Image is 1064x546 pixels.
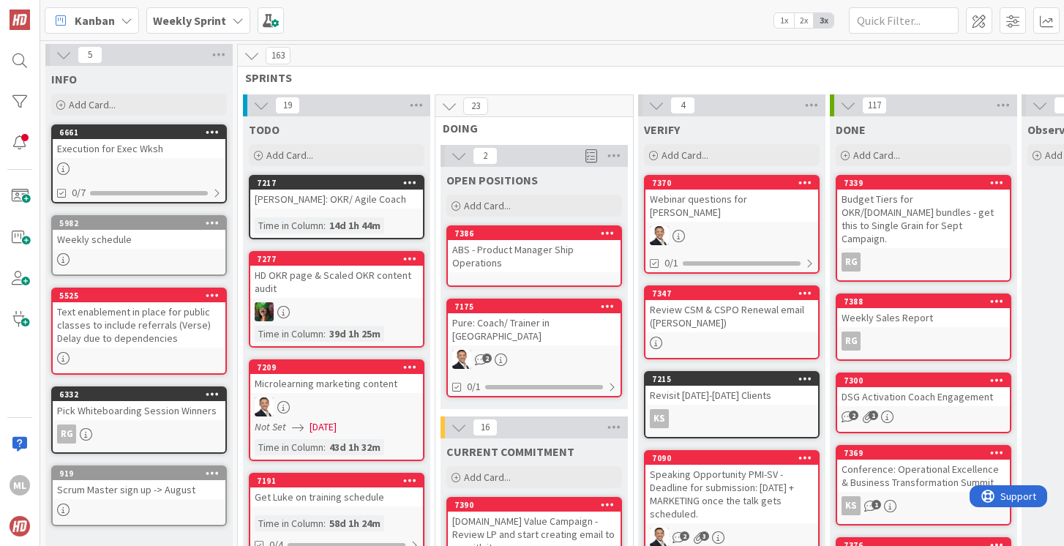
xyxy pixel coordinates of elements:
[448,240,621,272] div: ABS - Product Manager Ship Operations
[837,295,1010,308] div: 7388
[326,439,384,455] div: 43d 1h 32m
[448,300,621,345] div: 7175Pure: Coach/ Trainer in [GEOGRAPHIC_DATA]
[59,218,225,228] div: 5982
[645,190,818,222] div: Webinar questions for [PERSON_NAME]
[75,12,115,29] span: Kanban
[652,288,818,299] div: 7347
[448,227,621,240] div: 7386
[664,255,678,271] span: 0/1
[837,332,1010,351] div: RG
[837,253,1010,272] div: RG
[10,516,30,536] img: avatar
[255,302,274,321] img: SL
[869,411,878,420] span: 1
[53,302,225,348] div: Text enablement in place for public classes to include referrals (Verse) Delay due to dependencies
[250,266,423,298] div: HD OKR page & Scaled OKR content audit
[250,361,423,393] div: 7209Microlearning marketing content
[266,149,313,162] span: Add Card...
[844,296,1010,307] div: 7388
[482,354,492,363] span: 2
[53,480,225,499] div: Scrum Master sign up -> August
[644,371,820,438] a: 7215Revisit [DATE]-[DATE] ClientsKS
[59,291,225,301] div: 5525
[57,425,76,444] div: RG
[652,374,818,384] div: 7215
[51,72,77,86] span: INFO
[249,122,280,137] span: TODO
[872,500,881,509] span: 1
[275,97,300,114] span: 19
[250,302,423,321] div: SL
[250,374,423,393] div: Microlearning marketing content
[844,375,1010,386] div: 7300
[59,468,225,479] div: 919
[837,496,1010,515] div: KS
[836,293,1011,361] a: 7388Weekly Sales ReportRG
[255,217,323,233] div: Time in Column
[454,228,621,239] div: 7386
[645,465,818,523] div: Speaking Opportunity PMI-SV - Deadline for submission: [DATE] + MARKETING once the talk gets sche...
[448,350,621,369] div: SL
[51,386,227,454] a: 6332Pick Whiteboarding Session WinnersRG
[59,389,225,400] div: 6332
[836,373,1011,433] a: 7300DSG Activation Coach Engagement
[53,139,225,158] div: Execution for Exec Wksh
[53,388,225,420] div: 6332Pick Whiteboarding Session Winners
[662,149,708,162] span: Add Card...
[645,226,818,245] div: SL
[645,176,818,190] div: 7370
[473,419,498,436] span: 16
[53,217,225,230] div: 5982
[670,97,695,114] span: 4
[53,126,225,139] div: 6661
[862,97,887,114] span: 117
[448,300,621,313] div: 7175
[10,475,30,495] div: ML
[255,515,323,531] div: Time in Column
[645,452,818,465] div: 7090
[53,126,225,158] div: 6661Execution for Exec Wksh
[645,373,818,386] div: 7215
[53,230,225,249] div: Weekly schedule
[650,409,669,428] div: KS
[842,253,861,272] div: RG
[473,147,498,165] span: 2
[645,287,818,332] div: 7347Review CSM & CSPO Renewal email ([PERSON_NAME])
[837,176,1010,190] div: 7339
[454,500,621,510] div: 7390
[51,124,227,203] a: 6661Execution for Exec Wksh0/7
[774,13,794,28] span: 1x
[53,401,225,420] div: Pick Whiteboarding Session Winners
[814,13,833,28] span: 3x
[250,190,423,209] div: [PERSON_NAME]: OKR/ Agile Coach
[323,217,326,233] span: :
[700,531,709,541] span: 3
[249,251,424,348] a: 7277HD OKR page & Scaled OKR content auditSLTime in Column:39d 1h 25m
[250,361,423,374] div: 7209
[680,531,689,541] span: 2
[255,439,323,455] div: Time in Column
[78,46,102,64] span: 5
[645,373,818,405] div: 7215Revisit [DATE]-[DATE] Clients
[842,332,861,351] div: RG
[443,121,615,135] span: DOING
[836,122,866,137] span: DONE
[153,13,226,28] b: Weekly Sprint
[467,379,481,394] span: 0/1
[323,439,326,455] span: :
[463,97,488,115] span: 23
[837,295,1010,327] div: 7388Weekly Sales Report
[448,498,621,512] div: 7390
[249,175,424,239] a: 7217[PERSON_NAME]: OKR/ Agile CoachTime in Column:14d 1h 44m
[446,225,622,287] a: 7386ABS - Product Manager Ship Operations
[53,217,225,249] div: 5982Weekly schedule
[849,411,858,420] span: 2
[53,467,225,480] div: 919
[446,444,574,459] span: CURRENT COMMITMENT
[257,476,423,486] div: 7191
[250,474,423,506] div: 7191Get Luke on training schedule
[837,374,1010,387] div: 7300
[323,515,326,531] span: :
[266,47,291,64] span: 163
[250,253,423,266] div: 7277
